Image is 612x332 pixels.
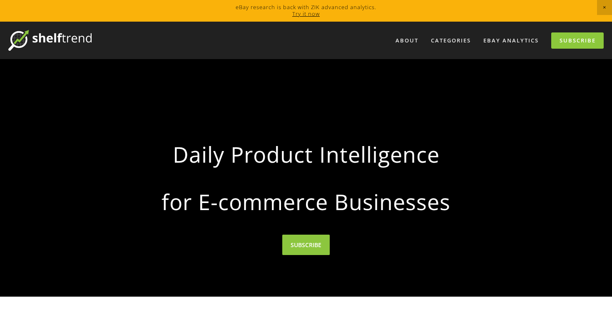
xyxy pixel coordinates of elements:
a: Subscribe [551,32,604,49]
strong: Daily Product Intelligence [120,135,492,174]
a: About [390,34,424,47]
strong: for E-commerce Businesses [120,182,492,221]
a: SUBSCRIBE [282,235,330,255]
a: eBay Analytics [478,34,544,47]
img: ShelfTrend [8,30,92,51]
div: Categories [425,34,476,47]
a: Try it now [292,10,320,17]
